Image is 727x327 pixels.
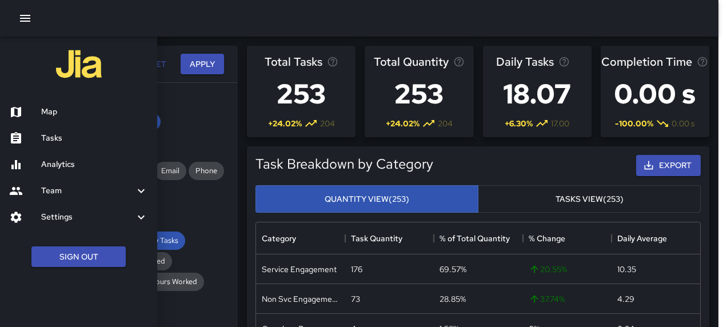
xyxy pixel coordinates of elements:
[41,211,134,224] h6: Settings
[56,41,102,87] img: jia-logo
[41,158,148,171] h6: Analytics
[41,132,148,145] h6: Tasks
[41,106,148,118] h6: Map
[41,185,134,197] h6: Team
[31,246,126,268] button: Sign Out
